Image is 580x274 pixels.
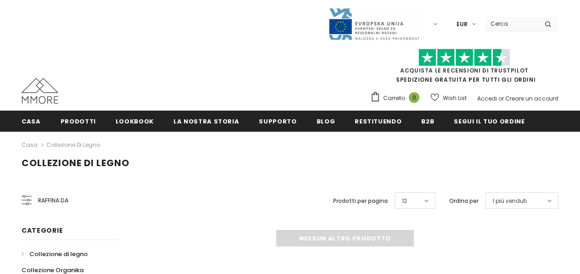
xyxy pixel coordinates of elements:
a: Collezione di legno [22,246,88,262]
span: Categorie [22,226,63,235]
span: Collezione di legno [29,250,88,258]
span: 12 [402,196,407,206]
img: Javni Razpis [328,7,420,41]
a: Javni Razpis [328,20,420,28]
span: B2B [421,117,434,126]
a: Restituendo [355,111,402,131]
span: supporto [259,117,296,126]
img: Fidati di Pilot Stars [418,49,510,67]
span: Collezione di legno [22,157,129,169]
a: Prodotti [61,111,96,131]
span: or [498,95,504,102]
a: Wish List [430,90,467,106]
a: supporto [259,111,296,131]
span: SPEDIZIONE GRATUITA PER TUTTI GLI ORDINI [370,53,558,84]
span: Raffina da [38,196,68,206]
a: Accedi [477,95,497,102]
span: Casa [22,117,41,126]
a: B2B [421,111,434,131]
img: Casi MMORE [22,78,58,104]
span: Restituendo [355,117,402,126]
a: Collezione di legno [46,141,100,149]
a: Creare un account [505,95,558,102]
span: La nostra storia [173,117,239,126]
span: I più venduti [493,196,527,206]
a: Casa [22,111,41,131]
span: Carrello [383,94,405,103]
span: 0 [409,92,419,103]
span: Wish List [443,94,467,103]
span: Blog [317,117,335,126]
span: Prodotti [61,117,96,126]
span: Lookbook [116,117,154,126]
label: Prodotti per pagina [333,196,388,206]
label: Ordina per [449,196,479,206]
a: La nostra storia [173,111,239,131]
span: EUR [457,20,468,29]
a: Casa [22,140,38,151]
a: Carrello 0 [370,91,424,105]
a: Blog [317,111,335,131]
span: Segui il tuo ordine [454,117,524,126]
input: Search Site [485,17,538,30]
a: Lookbook [116,111,154,131]
a: Acquista le recensioni di TrustPilot [400,67,529,74]
a: Segui il tuo ordine [454,111,524,131]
